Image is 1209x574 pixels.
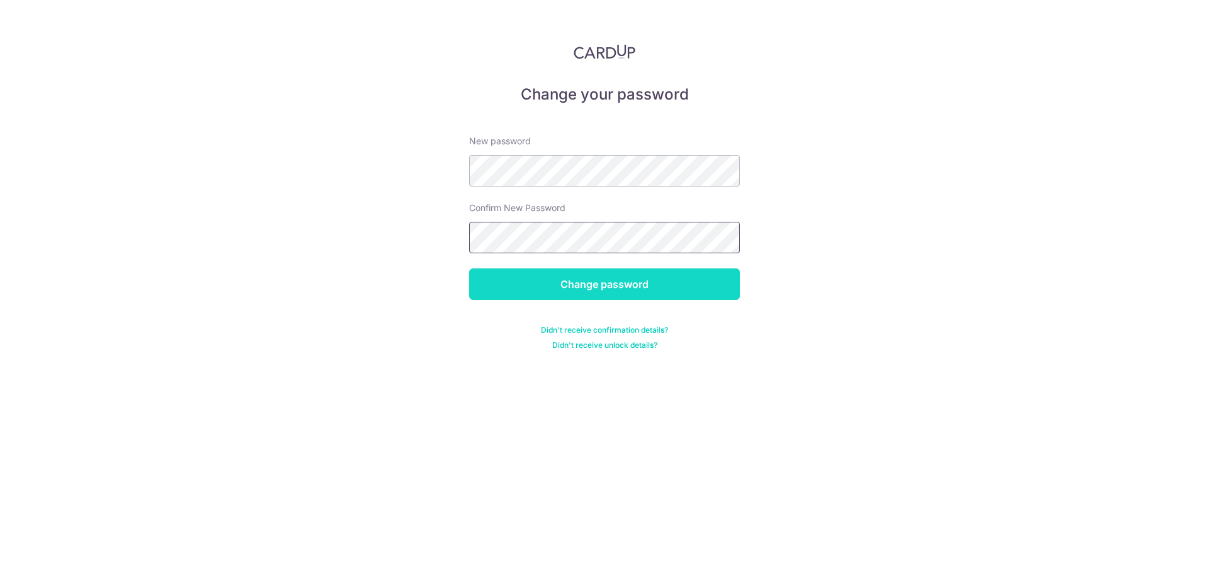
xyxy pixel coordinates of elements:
[469,202,565,214] label: Confirm New Password
[574,44,635,59] img: CardUp Logo
[469,135,531,147] label: New password
[469,84,740,105] h5: Change your password
[469,268,740,300] input: Change password
[552,340,657,350] a: Didn't receive unlock details?
[541,325,668,335] a: Didn't receive confirmation details?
